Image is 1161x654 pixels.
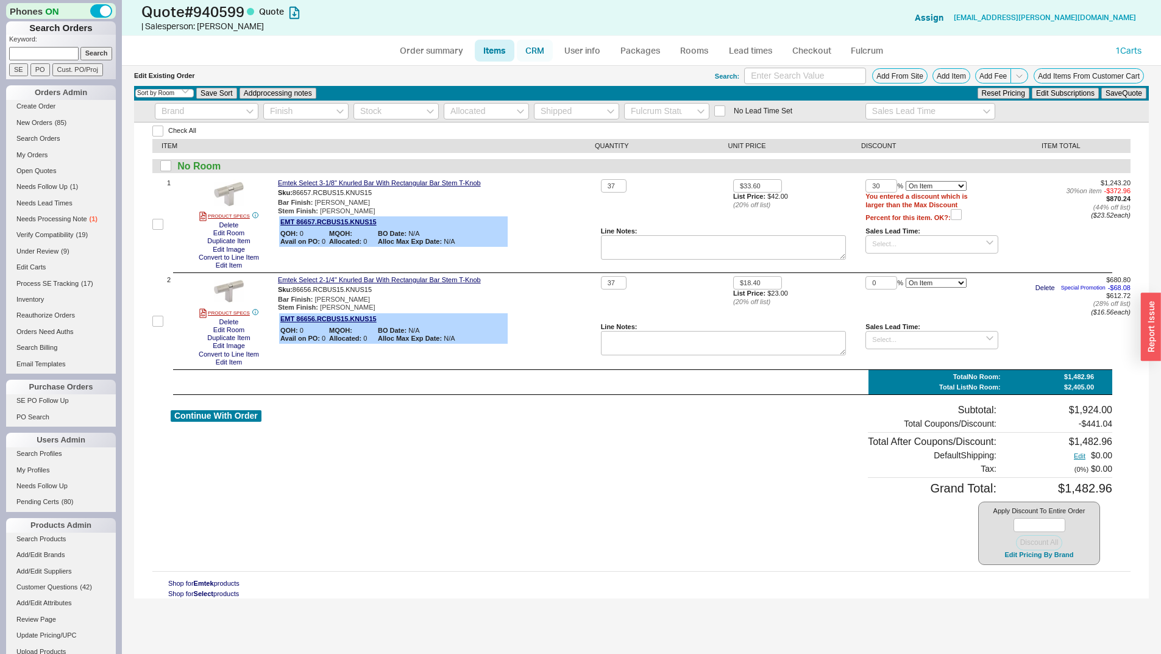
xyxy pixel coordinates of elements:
span: 30 % on item [1066,187,1101,195]
span: Needs Processing Note [16,215,87,222]
span: ( 1 ) [90,215,98,222]
div: $1,482.96 [1064,373,1094,381]
span: 0 [329,238,378,246]
span: Pending Certs [16,498,59,505]
button: SaveQuote [1101,88,1146,99]
span: ( 85 ) [55,119,67,126]
div: [PERSON_NAME] [278,296,596,304]
div: [PERSON_NAME] [278,207,596,215]
svg: open menu [607,109,614,114]
a: Customer Questions(42) [6,581,116,594]
span: ON [45,5,59,18]
a: Under Review(9) [6,245,116,258]
div: Orders Admin [6,85,116,100]
a: Edit Carts [6,261,116,274]
button: Delete [216,221,243,229]
b: BO Date: [378,327,407,334]
b: MQOH: [329,327,352,334]
input: No Lead Time Set [714,105,725,116]
a: PO Search [6,411,116,424]
span: 86656.RCBUS15.KNUS15 [293,286,372,293]
span: Special Promotion [1061,285,1106,291]
a: PRODUCT SPECS [199,211,250,221]
div: Line Notes: [601,227,847,235]
span: N/A [378,327,451,335]
svg: open menu [983,109,990,114]
span: Needs Follow Up [16,482,68,489]
button: Edit [1070,452,1089,460]
a: SE PO Follow Up [6,394,116,407]
span: ( 42 ) [80,583,92,591]
svg: open menu [986,240,993,245]
input: Brand [155,103,258,119]
span: 86657.RCBUS15.KNUS15 [293,189,372,196]
a: Emtek Select 3-1/8" Knurled Bar With Rectangular Bar Stem T-Knob [278,179,481,187]
b: List Price: [733,290,765,297]
div: $1,482.96 [1021,481,1112,496]
span: Add Item [937,72,966,80]
a: Add/Edit Attributes [6,597,116,610]
h1: Quote # 940599 [141,3,584,20]
a: Orders Need Auths [6,325,116,338]
button: Add Item [932,68,970,84]
a: Search Products [6,533,116,546]
a: Search Profiles [6,447,116,460]
a: Search Orders [6,132,116,145]
button: Addprocessing notes [240,88,316,99]
div: Tax : [868,464,996,474]
span: New Orders [16,119,52,126]
a: [EMAIL_ADDRESS][PERSON_NAME][DOMAIN_NAME] [954,13,1136,22]
button: Edit Image [209,246,249,254]
div: $2,405.00 [1064,383,1094,391]
span: Discount All [1020,538,1059,547]
a: CRM [517,40,553,62]
button: Reset Pricing [978,88,1029,99]
button: Delete [216,318,243,326]
button: Edit Subscriptions [1032,88,1099,99]
span: $680.80 [1106,276,1131,283]
div: $42.00 [733,193,865,208]
a: Update Pricing/UPC [6,629,116,642]
input: Qty [601,179,627,193]
input: Cust. PO/Proj [52,63,103,76]
span: % [897,279,903,287]
div: UNIT PRICE [728,142,861,150]
b: Bar Finish : [278,296,313,303]
input: Sales Lead Time [865,103,996,119]
input: Search [80,47,113,60]
input: PO [30,63,50,76]
div: Subtotal: [868,404,996,416]
span: Customer Questions [16,583,77,591]
a: Inventory [6,293,116,306]
b: Alloc Max Exp Date: [378,238,442,245]
button: Save Sort [196,88,237,99]
span: Add Fee [979,72,1007,80]
div: ITEM TOTAL [995,142,1128,150]
span: Add Items From Customer Cart [1038,72,1140,80]
a: Add/Edit Suppliers [6,565,116,578]
span: ( 1 ) [70,183,78,190]
button: Add Items From Customer Cart [1034,68,1144,84]
b: Avail on PO: [280,335,320,342]
span: Sku: [278,286,293,293]
div: ( 28 % off list) [998,300,1131,308]
div: Sales Lead Time: [865,227,998,235]
span: Quote [259,6,284,16]
svg: open menu [336,109,344,114]
a: Fulcrum [842,40,892,62]
input: SE [9,63,28,76]
a: Reauthorize Orders [6,309,116,322]
b: Allocated: [329,238,361,245]
a: 1Carts [1115,45,1141,55]
b: MQOH: [329,230,352,237]
a: Email Templates [6,358,116,371]
span: Emtek [194,580,214,587]
div: $23.00 [733,290,865,305]
div: ( 44 % off list) [998,204,1131,211]
span: 0 [280,335,329,343]
span: 0 [280,327,329,335]
a: Rooms [672,40,717,62]
input: Check All [152,126,163,137]
svg: open menu [246,109,254,114]
button: Delete [1032,284,1059,292]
